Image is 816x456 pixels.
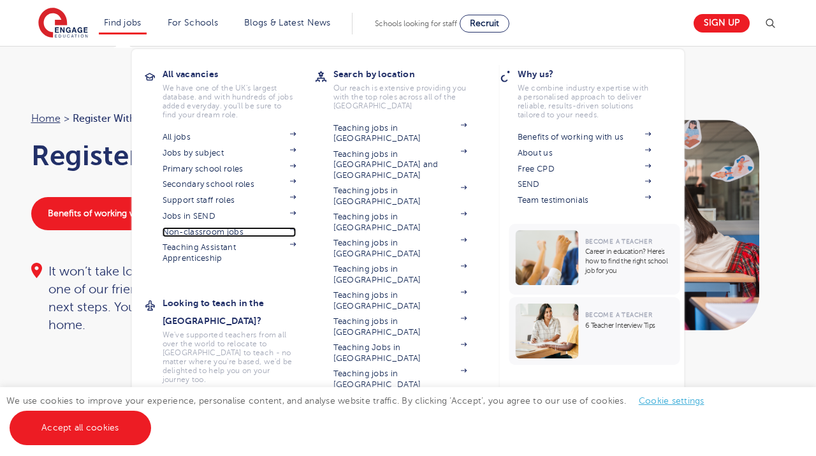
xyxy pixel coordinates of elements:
span: Recruit [470,18,499,28]
span: Register with us [73,110,150,127]
a: Jobs by subject [163,148,296,158]
a: Recruit [460,15,509,33]
a: Secondary school roles [163,179,296,189]
a: Free CPD [518,164,652,174]
h3: Search by location [333,65,486,83]
a: Teaching jobs in [GEOGRAPHIC_DATA] and [GEOGRAPHIC_DATA] [333,149,467,180]
h1: Register with us [DATE]! [31,140,396,172]
img: Engage Education [38,8,88,40]
a: Support staff roles [163,195,296,205]
a: Blogs & Latest News [244,18,331,27]
h3: Looking to teach in the [GEOGRAPHIC_DATA]? [163,294,316,330]
a: Teaching jobs in [GEOGRAPHIC_DATA] [333,186,467,207]
a: Home [31,113,61,124]
a: All vacanciesWe have one of the UK's largest database. and with hundreds of jobs added everyday. ... [163,65,316,119]
a: Team testimonials [518,195,652,205]
p: We've supported teachers from all over the world to relocate to [GEOGRAPHIC_DATA] to teach - no m... [163,330,296,384]
span: We use cookies to improve your experience, personalise content, and analyse website traffic. By c... [6,396,717,432]
a: Non-classroom jobs [163,227,296,237]
a: All jobs [163,132,296,142]
a: Why us?We combine industry expertise with a personalised approach to deliver reliable, results-dr... [518,65,671,119]
a: Become a TeacherCareer in education? Here’s how to find the right school job for you [509,224,683,295]
a: Looking to teach in the [GEOGRAPHIC_DATA]?We've supported teachers from all over the world to rel... [163,294,316,384]
a: Search by locationOur reach is extensive providing you with the top roles across all of the [GEOG... [333,65,486,110]
p: We have one of the UK's largest database. and with hundreds of jobs added everyday. you'll be sur... [163,84,296,119]
p: We combine industry expertise with a personalised approach to deliver reliable, results-driven so... [518,84,652,119]
span: > [64,113,69,124]
a: Sign up [694,14,750,33]
h3: All vacancies [163,65,316,83]
a: Teaching jobs in [GEOGRAPHIC_DATA] [333,316,467,337]
div: It won’t take long. We just need a few brief details and then one of our friendly team members wi... [31,263,396,334]
a: Teaching jobs in [GEOGRAPHIC_DATA] [333,264,467,285]
a: Teaching jobs in [GEOGRAPHIC_DATA] [333,123,467,144]
a: For Schools [168,18,218,27]
a: Teaching jobs in [GEOGRAPHIC_DATA] [333,212,467,233]
a: Jobs in SEND [163,211,296,221]
a: Benefits of working with us [31,197,175,230]
p: Career in education? Here’s how to find the right school job for you [585,247,674,276]
a: About us [518,148,652,158]
span: Become a Teacher [585,311,652,318]
a: Cookie settings [639,396,704,406]
p: Our reach is extensive providing you with the top roles across all of the [GEOGRAPHIC_DATA] [333,84,467,110]
a: Teaching jobs in [GEOGRAPHIC_DATA] [333,369,467,390]
a: Teaching Assistant Apprenticeship [163,242,296,263]
span: Become a Teacher [585,238,652,245]
a: Teaching jobs in [GEOGRAPHIC_DATA] [333,290,467,311]
span: Schools looking for staff [375,19,457,28]
h3: Why us? [518,65,671,83]
nav: breadcrumb [31,110,396,127]
p: 6 Teacher Interview Tips [585,321,674,330]
a: Teaching jobs in [GEOGRAPHIC_DATA] [333,238,467,259]
a: Accept all cookies [10,411,151,445]
a: Find jobs [104,18,142,27]
a: Primary school roles [163,164,296,174]
a: Teaching Jobs in [GEOGRAPHIC_DATA] [333,342,467,364]
a: Benefits of working with us [518,132,652,142]
a: Become a Teacher6 Teacher Interview Tips [509,297,683,365]
a: SEND [518,179,652,189]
